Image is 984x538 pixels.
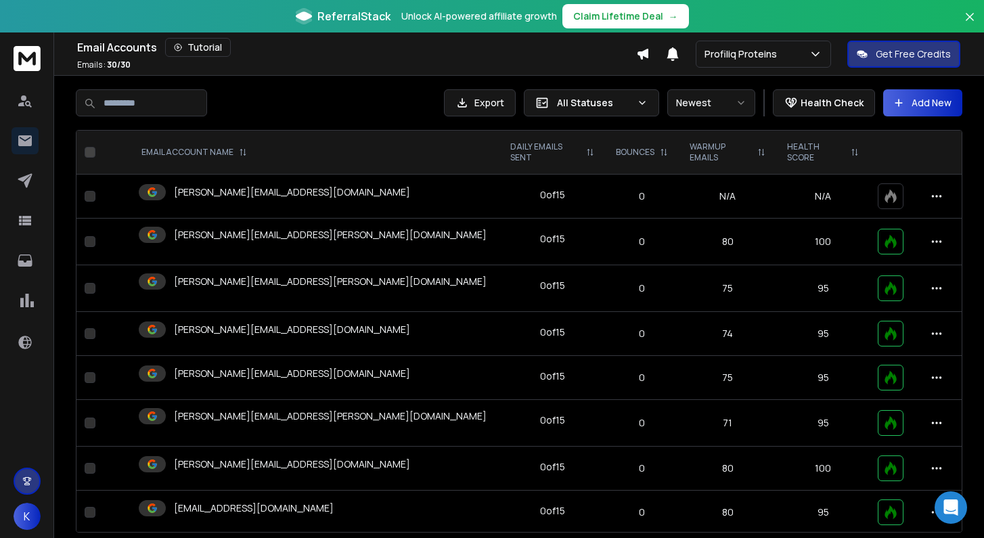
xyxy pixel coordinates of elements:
div: 0 of 15 [540,279,565,292]
td: 100 [776,447,870,491]
div: Open Intercom Messenger [935,491,967,524]
td: 74 [679,312,776,356]
button: Export [444,89,516,116]
p: 0 [613,462,671,475]
button: Claim Lifetime Deal→ [562,4,689,28]
p: Unlock AI-powered affiliate growth [401,9,557,23]
div: Email Accounts [77,38,636,57]
p: [PERSON_NAME][EMAIL_ADDRESS][DOMAIN_NAME] [174,323,410,336]
p: Health Check [801,96,864,110]
p: [PERSON_NAME][EMAIL_ADDRESS][DOMAIN_NAME] [174,457,410,471]
td: 95 [776,265,870,312]
td: 95 [776,312,870,356]
td: 80 [679,219,776,265]
div: 0 of 15 [540,232,565,246]
p: BOUNCES [616,147,654,158]
button: Get Free Credits [847,41,960,68]
span: → [669,9,678,23]
td: 75 [679,265,776,312]
p: 0 [613,189,671,203]
td: 100 [776,219,870,265]
td: 71 [679,400,776,447]
p: [PERSON_NAME][EMAIL_ADDRESS][PERSON_NAME][DOMAIN_NAME] [174,228,487,242]
p: DAILY EMAILS SENT [510,141,581,163]
p: [PERSON_NAME][EMAIL_ADDRESS][DOMAIN_NAME] [174,185,410,199]
p: Get Free Credits [876,47,951,61]
button: Newest [667,89,755,116]
p: WARMUP EMAILS [690,141,752,163]
td: N/A [679,175,776,219]
p: 0 [613,506,671,519]
div: 0 of 15 [540,460,565,474]
button: Tutorial [165,38,231,57]
p: [EMAIL_ADDRESS][DOMAIN_NAME] [174,501,334,515]
td: 75 [679,356,776,400]
p: [PERSON_NAME][EMAIL_ADDRESS][PERSON_NAME][DOMAIN_NAME] [174,409,487,423]
p: 0 [613,416,671,430]
p: 0 [613,282,671,295]
td: 80 [679,447,776,491]
div: EMAIL ACCOUNT NAME [141,147,247,158]
td: 95 [776,400,870,447]
span: ReferralStack [317,8,390,24]
button: K [14,503,41,530]
p: 0 [613,371,671,384]
p: All Statuses [557,96,631,110]
p: [PERSON_NAME][EMAIL_ADDRESS][PERSON_NAME][DOMAIN_NAME] [174,275,487,288]
p: HEALTH SCORE [787,141,845,163]
button: Add New [883,89,962,116]
div: 0 of 15 [540,188,565,202]
span: 30 / 30 [107,59,131,70]
p: Emails : [77,60,131,70]
p: 0 [613,327,671,340]
p: N/A [784,189,862,203]
div: 0 of 15 [540,504,565,518]
p: Profiliq Proteins [705,47,782,61]
button: Health Check [773,89,875,116]
div: 0 of 15 [540,369,565,383]
td: 80 [679,491,776,535]
p: [PERSON_NAME][EMAIL_ADDRESS][DOMAIN_NAME] [174,367,410,380]
div: 0 of 15 [540,326,565,339]
p: 0 [613,235,671,248]
div: 0 of 15 [540,413,565,427]
td: 95 [776,356,870,400]
button: Close banner [961,8,979,41]
td: 95 [776,491,870,535]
